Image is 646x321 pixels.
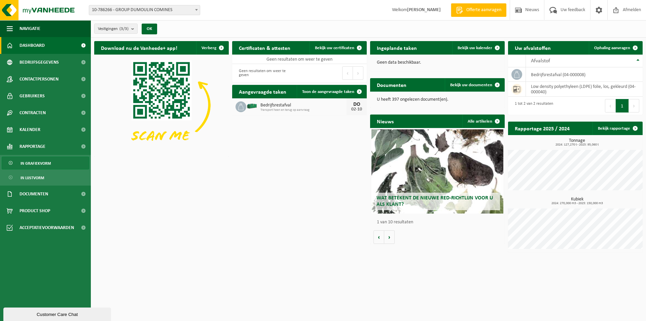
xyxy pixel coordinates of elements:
span: Dashboard [20,37,45,54]
span: Verberg [202,46,216,50]
a: Alle artikelen [462,115,504,128]
span: Ophaling aanvragen [594,46,630,50]
span: Product Shop [20,202,50,219]
td: Geen resultaten om weer te geven [232,55,367,64]
a: In lijstvorm [2,171,89,184]
button: Next [629,99,639,113]
span: 2024: 270,000 m3 - 2025: 150,000 m3 [511,202,643,205]
h2: Ingeplande taken [370,41,424,54]
button: Volgende [384,230,395,244]
h2: Rapportage 2025 / 2024 [508,122,576,135]
span: Offerte aanvragen [465,7,503,13]
iframe: chat widget [3,306,112,321]
button: Vestigingen(3/3) [94,24,138,34]
td: bedrijfsrestafval (04-000008) [526,67,643,82]
a: Offerte aanvragen [451,3,506,17]
button: Previous [342,66,353,80]
button: Previous [605,99,616,113]
h2: Nieuws [370,115,400,128]
a: Bekijk uw certificaten [310,41,366,55]
span: In lijstvorm [21,171,44,184]
p: U heeft 397 ongelezen document(en). [377,97,498,102]
span: Wat betekent de nieuwe RED-richtlijn voor u als klant? [376,195,493,207]
a: Wat betekent de nieuwe RED-richtlijn voor u als klant? [371,129,503,214]
div: 02-10 [350,107,363,112]
h2: Documenten [370,78,413,91]
p: 1 van 10 resultaten [377,220,501,225]
h2: Download nu de Vanheede+ app! [94,41,184,54]
span: Acceptatievoorwaarden [20,219,74,236]
a: Ophaling aanvragen [589,41,642,55]
span: Rapportage [20,138,45,155]
span: Bekijk uw certificaten [315,46,354,50]
span: Bekijk uw documenten [450,83,492,87]
span: Afvalstof [531,58,550,64]
span: Toon de aangevraagde taken [302,90,354,94]
img: Download de VHEPlus App [94,55,229,156]
button: Next [353,66,363,80]
span: Bedrijfsgegevens [20,54,59,71]
a: Bekijk uw kalender [452,41,504,55]
a: Toon de aangevraagde taken [297,85,366,98]
span: Bekijk uw kalender [458,46,492,50]
button: OK [142,24,157,34]
a: In grafiekvorm [2,157,89,169]
td: low density polyethyleen (LDPE) folie, los, gekleurd (04-000040) [526,82,643,97]
h2: Aangevraagde taken [232,85,293,98]
p: Geen data beschikbaar. [377,60,498,65]
h3: Tonnage [511,138,643,147]
span: Vestigingen [98,24,129,34]
button: Vorige [373,230,384,244]
h3: Kubiek [511,197,643,205]
h2: Certificaten & attesten [232,41,297,54]
span: In grafiekvorm [21,157,51,170]
span: 2024: 127,270 t - 2025: 95,060 t [511,143,643,147]
span: Kalender [20,121,40,138]
span: Contracten [20,104,46,121]
button: 1 [616,99,629,113]
div: Geen resultaten om weer te geven [236,66,296,81]
div: 1 tot 2 van 2 resultaten [511,98,553,113]
span: 10-786266 - GROUP DUMOULIN COMINES [89,5,200,15]
strong: [PERSON_NAME] [407,7,441,12]
div: DO [350,102,363,107]
img: HK-XZ-20-GN-00 [246,100,258,112]
span: Navigatie [20,20,40,37]
button: Verberg [196,41,228,55]
count: (3/3) [119,27,129,31]
span: Bedrijfsrestafval [260,103,347,108]
span: Contactpersonen [20,71,59,88]
span: Transport heen en terug op aanvraag [260,108,347,112]
a: Bekijk uw documenten [445,78,504,92]
span: Gebruikers [20,88,45,104]
a: Bekijk rapportage [593,122,642,135]
span: Documenten [20,186,48,202]
h2: Uw afvalstoffen [508,41,558,54]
